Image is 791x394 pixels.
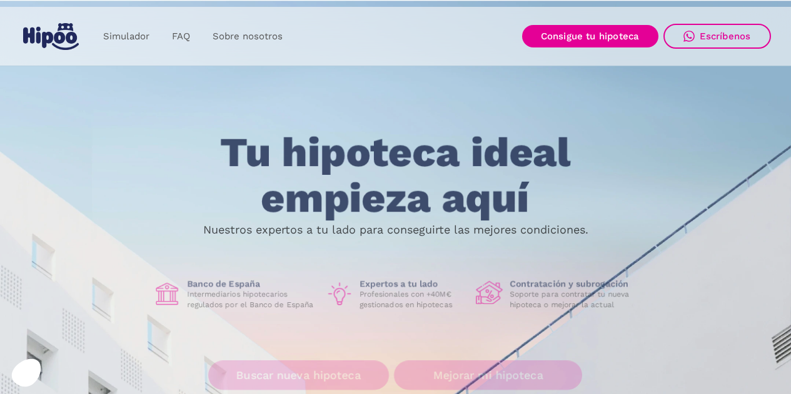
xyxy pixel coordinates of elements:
a: home [21,18,82,55]
h1: Contratación y subrogación [510,278,638,290]
a: Simulador [92,24,161,49]
h1: Expertos a tu lado [360,278,466,290]
h1: Tu hipoteca ideal empieza aquí [158,130,632,220]
a: Buscar nueva hipoteca [208,361,389,390]
p: Nuestros expertos a tu lado para conseguirte las mejores condiciones. [203,225,588,235]
a: Escríbenos [663,24,771,49]
a: Consigue tu hipoteca [522,25,658,47]
h1: Banco de España [187,278,316,290]
a: FAQ [161,24,201,49]
p: Soporte para contratar tu nueva hipoteca o mejorar la actual [510,290,638,310]
a: Mejorar mi hipoteca [394,361,582,390]
p: Intermediarios hipotecarios regulados por el Banco de España [187,290,316,310]
p: Profesionales con +40M€ gestionados en hipotecas [360,290,466,310]
a: Sobre nosotros [201,24,294,49]
div: Escríbenos [700,31,751,42]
